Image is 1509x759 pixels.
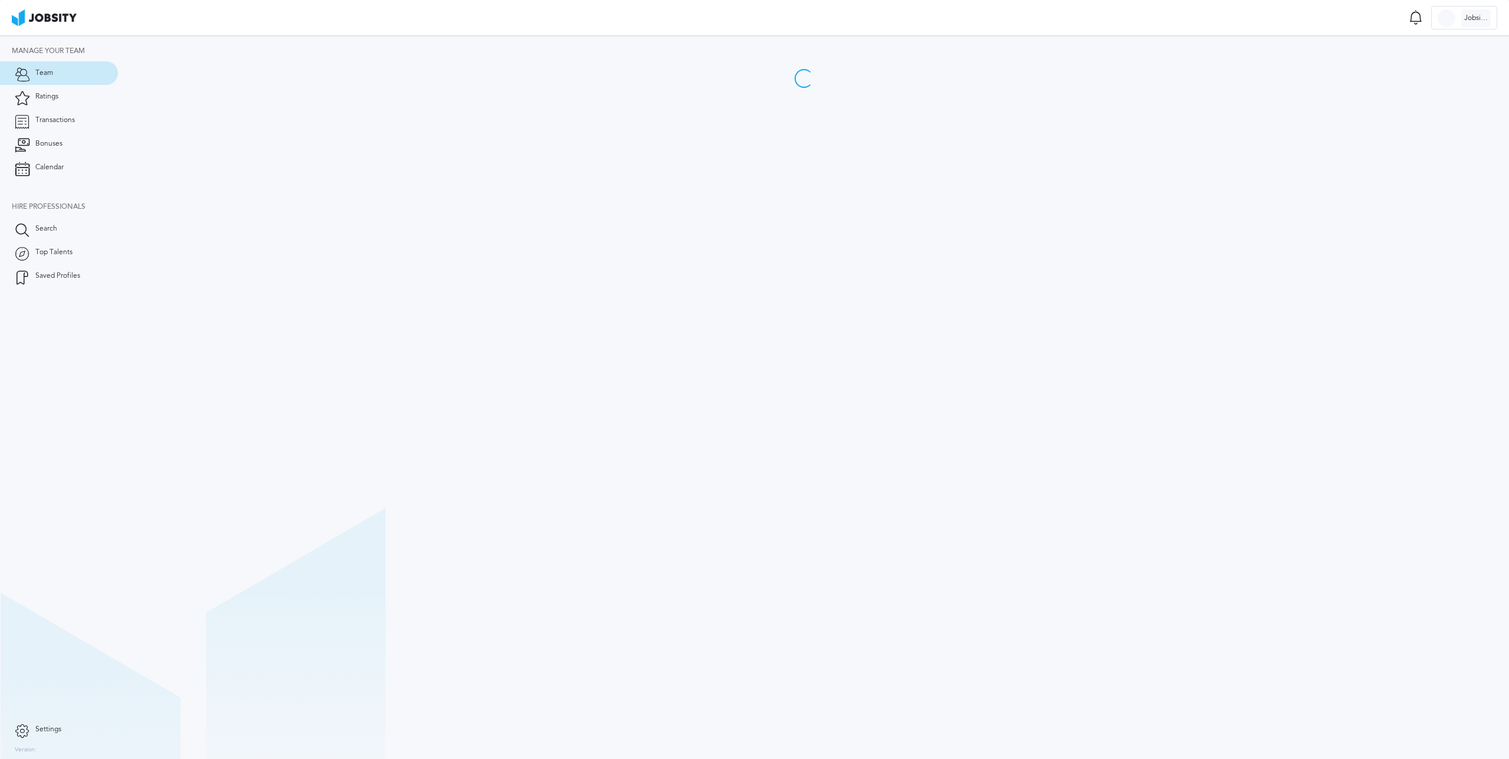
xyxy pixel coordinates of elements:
[35,93,58,101] span: Ratings
[35,116,75,124] span: Transactions
[12,203,118,211] div: Hire Professionals
[35,69,53,77] span: Team
[35,725,61,734] span: Settings
[12,47,118,55] div: Manage your team
[35,272,80,280] span: Saved Profiles
[35,163,64,172] span: Calendar
[35,140,62,148] span: Bonuses
[35,225,57,233] span: Search
[1461,14,1491,22] p: Jobsity LLC
[12,9,77,26] img: ab4bad089aa723f57921c736e9817d99.png
[15,747,37,754] label: Version:
[35,248,73,257] span: Top Talents
[1431,6,1497,29] button: Jobsity LLC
